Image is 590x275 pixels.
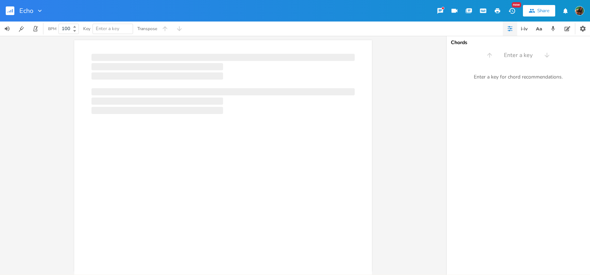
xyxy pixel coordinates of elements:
[575,6,584,15] img: Susan Rowe
[537,8,549,14] div: Share
[505,4,519,17] button: New
[512,2,521,8] div: New
[451,40,586,45] div: Chords
[447,70,590,85] div: Enter a key for chord recommendations.
[523,5,555,16] button: Share
[504,51,533,60] span: Enter a key
[96,25,119,32] span: Enter a key
[19,8,33,14] span: Echo
[83,27,90,31] div: Key
[48,27,56,31] div: BPM
[137,27,157,31] div: Transpose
